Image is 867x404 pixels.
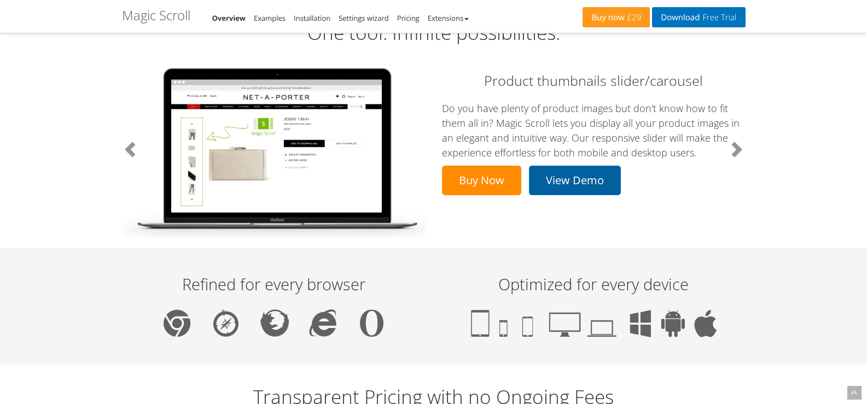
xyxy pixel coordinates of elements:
[583,7,650,27] a: Buy now£29
[428,13,469,23] a: Extensions
[442,166,521,195] a: Buy Now
[442,71,746,90] h2: Product thumbnails slider/carousel
[529,166,621,195] a: View Demo
[254,13,286,23] a: Examples
[122,22,746,44] h2: One tool. Infinite possibilities.
[625,13,642,22] span: £29
[442,101,746,160] p: Do you have plenty of product images but don't know how to fit them all in? Magic Scroll lets you...
[700,13,736,22] span: Free Trial
[339,13,389,23] a: Settings wizard
[122,60,426,237] img: Magic Scroll
[212,13,246,23] a: Overview
[397,13,420,23] a: Pricing
[164,309,383,337] img: Chrome, Safari, Firefox, IE, Opera
[652,7,745,27] a: DownloadFree Trial
[471,309,717,337] img: Tablet, phone, smartphone, desktop, laptop, Windows, Android, iOS
[445,276,743,293] p: Optimized for every device
[125,276,423,293] p: Refined for every browser
[294,13,330,23] a: Installation
[122,8,190,22] h1: Magic Scroll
